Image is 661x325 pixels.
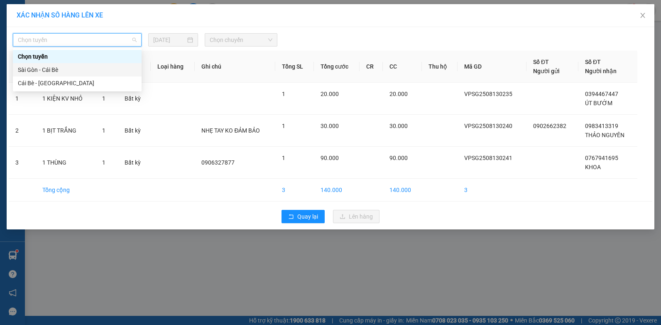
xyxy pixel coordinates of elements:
th: Loại hàng [151,51,195,83]
td: Bất kỳ [118,83,151,115]
span: Chọn chuyến [210,34,272,46]
span: 90.000 [389,155,408,161]
th: CC [383,51,422,83]
td: 3 [9,147,36,179]
span: 0394467447 [585,91,618,97]
div: Cái Bè - Sài Gòn [13,76,142,90]
td: 2 [9,115,36,147]
span: 1 [282,91,285,97]
span: NHẸ TAY KO ĐẢM BẢO [201,127,260,134]
span: VPSG2508130240 [464,123,512,129]
span: rollback [288,214,294,220]
th: Ghi chú [195,51,275,83]
span: 1 [102,159,105,166]
div: Chọn tuyến [18,52,137,61]
td: 3 [458,179,526,202]
td: 1 BỊT TRẮNG [36,115,95,147]
td: 3 [275,179,314,202]
th: Mã GD [458,51,526,83]
td: 140.000 [383,179,422,202]
span: 30.000 [321,123,339,129]
span: Người nhận [585,68,617,74]
div: Cái Bè - [GEOGRAPHIC_DATA] [18,79,137,88]
span: 0906327877 [201,159,235,166]
span: 1 [102,127,105,134]
span: THẢO NGUYÊN [585,132,624,138]
span: Số ĐT [533,59,549,65]
td: 140.000 [314,179,360,202]
th: Tổng SL [275,51,314,83]
span: Chọn tuyến [18,34,137,46]
div: Sài Gòn - Cái Bè [18,65,137,74]
th: Tổng cước [314,51,360,83]
button: Close [631,4,654,27]
input: 13/08/2025 [153,35,186,44]
span: Người gửi [533,68,560,74]
span: ÚT BƯỚM [585,100,612,106]
td: 1 KIỆN KV NHỎ [36,83,95,115]
span: 20.000 [321,91,339,97]
td: Bất kỳ [118,147,151,179]
span: 30.000 [389,123,408,129]
button: uploadLên hàng [333,210,379,223]
span: 0983413319 [585,123,618,129]
td: 1 THÙNG [36,147,95,179]
th: Thu hộ [422,51,458,83]
span: 20.000 [389,91,408,97]
span: 1 [282,155,285,161]
th: CR [360,51,383,83]
td: Bất kỳ [118,115,151,147]
td: 1 [9,83,36,115]
span: 1 [282,123,285,129]
div: Chọn tuyến [13,50,142,63]
span: close [639,12,646,19]
span: KHOA [585,164,601,170]
button: rollbackQuay lại [282,210,325,223]
span: 1 [102,95,105,102]
span: VPSG2508130235 [464,91,512,97]
span: 90.000 [321,155,339,161]
div: Sài Gòn - Cái Bè [13,63,142,76]
th: STT [9,51,36,83]
span: XÁC NHẬN SỐ HÀNG LÊN XE [17,11,103,19]
span: 0767941695 [585,155,618,161]
span: 0902662382 [533,123,566,129]
td: Tổng cộng [36,179,95,202]
span: VPSG2508130241 [464,155,512,161]
span: Quay lại [297,212,318,221]
span: Số ĐT [585,59,601,65]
